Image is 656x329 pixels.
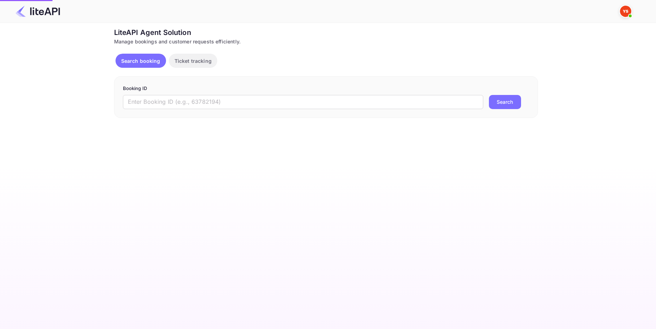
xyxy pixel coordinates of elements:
[121,57,160,65] p: Search booking
[114,38,538,45] div: Manage bookings and customer requests efficiently.
[123,95,483,109] input: Enter Booking ID (e.g., 63782194)
[114,27,538,38] div: LiteAPI Agent Solution
[489,95,521,109] button: Search
[620,6,631,17] img: Yandex Support
[175,57,212,65] p: Ticket tracking
[123,85,529,92] p: Booking ID
[16,6,60,17] img: LiteAPI Logo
